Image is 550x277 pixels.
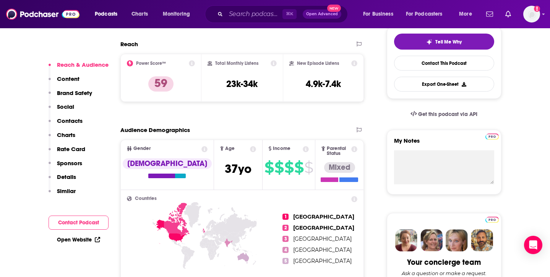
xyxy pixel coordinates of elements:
[89,8,127,20] button: open menu
[358,8,403,20] button: open menu
[471,229,493,251] img: Jon Profile
[394,77,494,92] button: Export One-Sheet
[123,158,212,169] div: [DEMOGRAPHIC_DATA]
[120,126,190,134] h2: Audience Demographics
[274,161,284,174] span: $
[49,117,83,131] button: Contacts
[157,8,200,20] button: open menu
[57,75,79,82] p: Content
[327,5,341,12] span: New
[524,236,542,254] div: Open Intercom Messenger
[293,224,354,231] span: [GEOGRAPHIC_DATA]
[57,61,109,68] p: Reach & Audience
[294,161,303,174] span: $
[133,146,151,151] span: Gender
[148,76,174,92] p: 59
[284,161,294,174] span: $
[406,9,443,19] span: For Podcasters
[163,9,190,19] span: Monitoring
[394,34,494,50] button: tell me why sparkleTell Me Why
[303,10,341,19] button: Open AdvancedNew
[6,7,79,21] img: Podchaser - Follow, Share and Rate Podcasts
[297,61,339,66] h2: New Episode Listens
[282,258,289,264] span: 5
[324,162,355,173] div: Mixed
[395,229,417,251] img: Sydney Profile
[282,9,297,19] span: ⌘ K
[454,8,482,20] button: open menu
[57,89,92,97] p: Brand Safety
[49,75,79,89] button: Content
[57,103,74,110] p: Social
[534,6,540,12] svg: Add a profile image
[225,146,235,151] span: Age
[49,61,109,75] button: Reach & Audience
[485,217,499,223] img: Podchaser Pro
[483,8,496,21] a: Show notifications dropdown
[127,8,153,20] a: Charts
[95,9,117,19] span: Podcasts
[435,39,462,45] span: Tell Me Why
[226,78,258,90] h3: 23k-34k
[502,8,514,21] a: Show notifications dropdown
[57,117,83,124] p: Contacts
[49,159,82,174] button: Sponsors
[57,173,76,180] p: Details
[306,12,338,16] span: Open Advanced
[264,161,274,174] span: $
[57,131,75,138] p: Charts
[407,258,481,267] div: Your concierge team
[282,214,289,220] span: 1
[49,216,109,230] button: Contact Podcast
[131,9,148,19] span: Charts
[49,173,76,187] button: Details
[327,146,350,156] span: Parental Status
[404,105,484,124] a: Get this podcast via API
[57,145,85,153] p: Rate Card
[226,8,282,20] input: Search podcasts, credits, & more...
[136,61,166,66] h2: Power Score™
[282,236,289,242] span: 3
[293,258,352,264] span: [GEOGRAPHIC_DATA]
[420,229,443,251] img: Barbara Profile
[402,270,487,276] div: Ask a question or make a request.
[215,61,258,66] h2: Total Monthly Listens
[49,187,76,201] button: Similar
[363,9,393,19] span: For Business
[49,103,74,117] button: Social
[485,134,499,140] img: Podchaser Pro
[304,161,313,174] span: $
[49,131,75,145] button: Charts
[120,40,138,48] h2: Reach
[523,6,540,23] img: User Profile
[57,159,82,167] p: Sponsors
[306,78,341,90] h3: 4.9k-7.4k
[212,5,355,23] div: Search podcasts, credits, & more...
[394,137,494,150] label: My Notes
[57,187,76,195] p: Similar
[225,161,251,176] span: 37 yo
[293,235,352,242] span: [GEOGRAPHIC_DATA]
[485,132,499,140] a: Pro website
[459,9,472,19] span: More
[135,196,157,201] span: Countries
[49,145,85,159] button: Rate Card
[446,229,468,251] img: Jules Profile
[49,89,92,103] button: Brand Safety
[401,8,454,20] button: open menu
[273,146,290,151] span: Income
[57,237,100,243] a: Open Website
[282,247,289,253] span: 4
[523,6,540,23] span: Logged in as Ruth_Nebius
[282,225,289,231] span: 2
[293,246,352,253] span: [GEOGRAPHIC_DATA]
[394,56,494,71] a: Contact This Podcast
[485,216,499,223] a: Pro website
[523,6,540,23] button: Show profile menu
[293,213,354,220] span: [GEOGRAPHIC_DATA]
[418,111,477,118] span: Get this podcast via API
[426,39,432,45] img: tell me why sparkle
